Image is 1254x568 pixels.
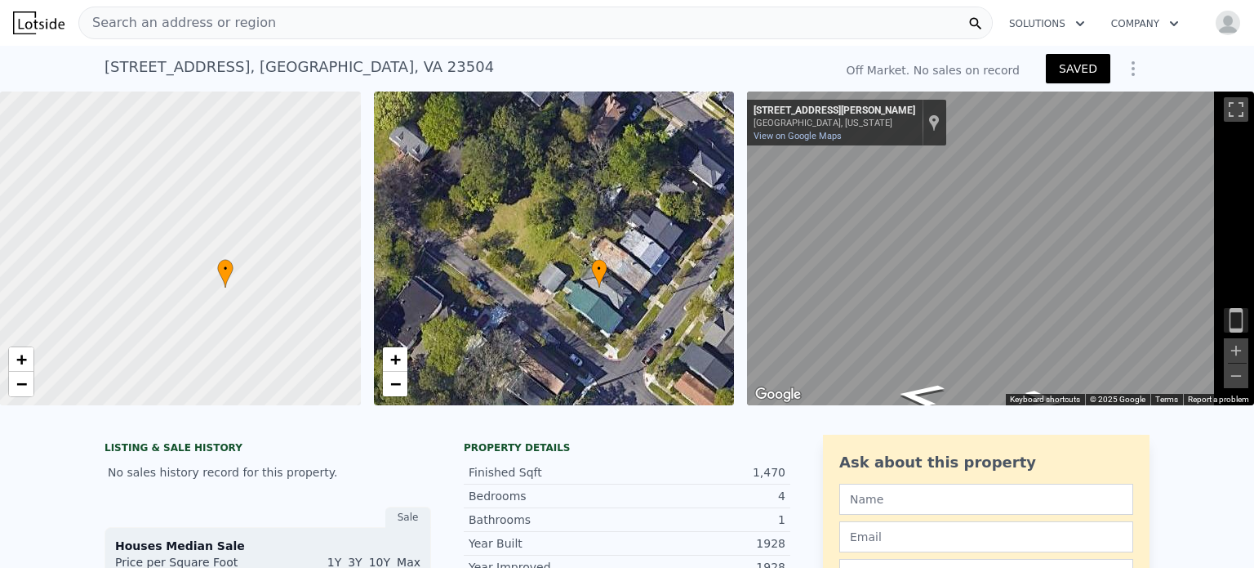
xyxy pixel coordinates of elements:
[389,373,400,394] span: −
[217,259,233,288] div: •
[1224,364,1248,388] button: Zoom out
[1224,97,1248,122] button: Toggle fullscreen view
[9,347,33,372] a: Zoom in
[383,347,407,372] a: Zoom in
[839,484,1133,515] input: Name
[928,114,940,132] a: Show location on map
[9,372,33,396] a: Zoom out
[16,349,27,369] span: +
[751,384,805,405] a: Open this area in Google Maps (opens a new window)
[627,464,785,481] div: 1,470
[747,92,1254,405] div: Map
[115,538,420,554] div: Houses Median Sale
[389,349,400,369] span: +
[1188,395,1249,404] a: Report a problem
[1224,338,1248,363] button: Zoom in
[16,373,27,394] span: −
[754,118,915,128] div: [GEOGRAPHIC_DATA], [US_STATE]
[1224,308,1248,333] button: Toggle motion tracking
[876,378,965,412] path: Go Northwest, Hayes St
[464,441,790,454] div: Property details
[469,464,627,481] div: Finished Sqft
[217,262,233,276] span: •
[385,507,431,528] div: Sale
[847,62,1020,78] div: Off Market. No sales on record
[1155,395,1178,404] a: Terms (opens in new tab)
[104,441,431,458] div: LISTING & SALE HISTORY
[591,262,607,276] span: •
[996,9,1098,38] button: Solutions
[627,488,785,504] div: 4
[627,512,785,528] div: 1
[469,488,627,504] div: Bedrooms
[469,535,627,552] div: Year Built
[1098,9,1192,38] button: Company
[79,13,276,33] span: Search an address or region
[591,259,607,288] div: •
[747,92,1254,405] div: Street View
[1117,52,1149,85] button: Show Options
[13,11,64,34] img: Lotside
[1215,10,1241,36] img: avatar
[754,105,915,118] div: [STREET_ADDRESS][PERSON_NAME]
[383,372,407,396] a: Zoom out
[1090,395,1145,404] span: © 2025 Google
[104,56,494,78] div: [STREET_ADDRESS] , [GEOGRAPHIC_DATA] , VA 23504
[627,535,785,552] div: 1928
[754,131,842,141] a: View on Google Maps
[104,458,431,487] div: No sales history record for this property.
[469,512,627,528] div: Bathrooms
[839,451,1133,474] div: Ask about this property
[751,384,805,405] img: Google
[1010,394,1080,405] button: Keyboard shortcuts
[1046,54,1110,83] button: SAVED
[839,521,1133,552] input: Email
